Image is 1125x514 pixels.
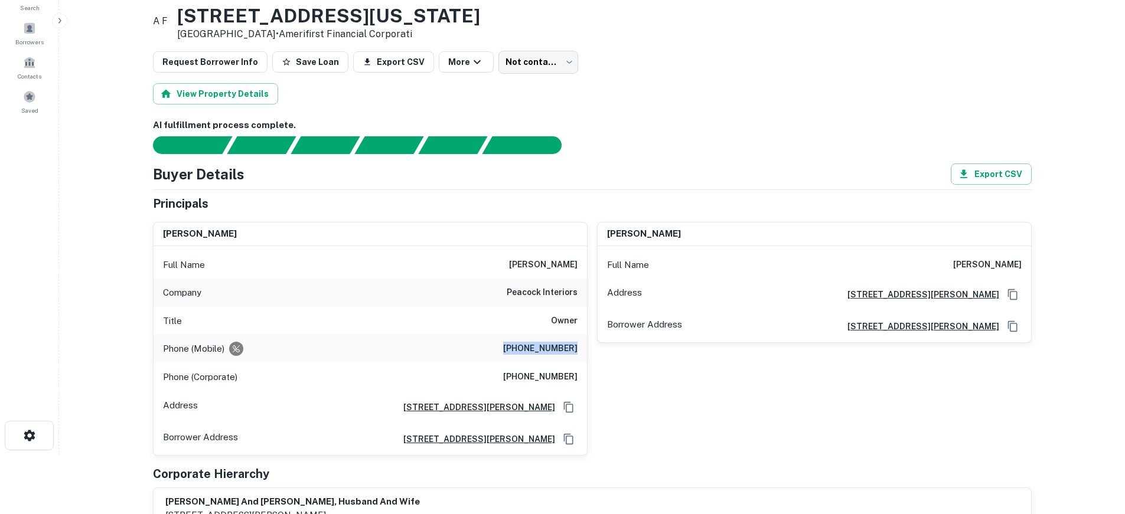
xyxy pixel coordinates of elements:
h6: [PERSON_NAME] [509,258,578,272]
h6: [PERSON_NAME] [163,227,237,241]
span: Search [20,3,40,12]
p: Address [163,398,198,416]
h5: Principals [153,195,208,212]
a: [STREET_ADDRESS][PERSON_NAME] [838,288,999,301]
button: View Property Details [153,83,278,104]
a: A F [153,5,168,41]
a: [STREET_ADDRESS][PERSON_NAME] [394,401,555,414]
a: Contacts [4,51,56,83]
h6: [PERSON_NAME] and [PERSON_NAME], husband and wife [165,495,420,509]
span: Borrowers [15,37,44,47]
span: Saved [21,106,38,115]
h4: Buyer Details [153,163,244,185]
p: Address [607,286,642,303]
button: Copy Address [560,398,578,416]
p: Company [163,286,201,300]
a: Borrowers [4,17,56,49]
p: A F [153,14,168,28]
p: [GEOGRAPHIC_DATA] • [177,27,480,41]
p: Borrower Address [607,317,682,335]
h5: Corporate Hierarchy [153,465,269,483]
h6: [PERSON_NAME] [953,258,1022,272]
h6: peacock interiors [507,286,578,300]
button: Save Loan [272,51,348,73]
p: Phone (Mobile) [163,342,224,356]
button: More [439,51,494,73]
button: Request Borrower Info [153,51,268,73]
p: Borrower Address [163,430,238,448]
div: Documents found, AI parsing details... [291,136,360,154]
button: Export CSV [951,163,1032,185]
h6: AI fulfillment process complete. [153,119,1032,132]
div: Principals found, AI now looking for contact information... [354,136,423,154]
a: Amerifirst Financial Corporati [279,28,412,40]
a: [STREET_ADDRESS][PERSON_NAME] [838,320,999,333]
div: Requests to not be contacted at this number [229,342,243,356]
div: Not contacted [498,51,578,73]
h3: [STREET_ADDRESS][US_STATE] [177,5,480,27]
button: Copy Address [1004,286,1022,303]
p: Phone (Corporate) [163,370,237,384]
h6: [PHONE_NUMBER] [503,342,578,356]
a: Saved [4,86,56,117]
div: Principals found, still searching for contact information. This may take time... [418,136,487,154]
div: Sending borrower request to AI... [139,136,227,154]
button: Copy Address [560,430,578,448]
div: AI fulfillment process complete. [482,136,576,154]
div: Your request is received and processing... [227,136,296,154]
button: Export CSV [353,51,434,73]
iframe: Chat Widget [1066,420,1125,476]
p: Full Name [607,258,649,272]
span: Contacts [18,71,41,81]
h6: [PHONE_NUMBER] [503,370,578,384]
a: [STREET_ADDRESS][PERSON_NAME] [394,433,555,446]
p: Title [163,314,182,328]
p: Full Name [163,258,205,272]
h6: [PERSON_NAME] [607,227,681,241]
button: Copy Address [1004,317,1022,335]
h6: Owner [551,314,578,328]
